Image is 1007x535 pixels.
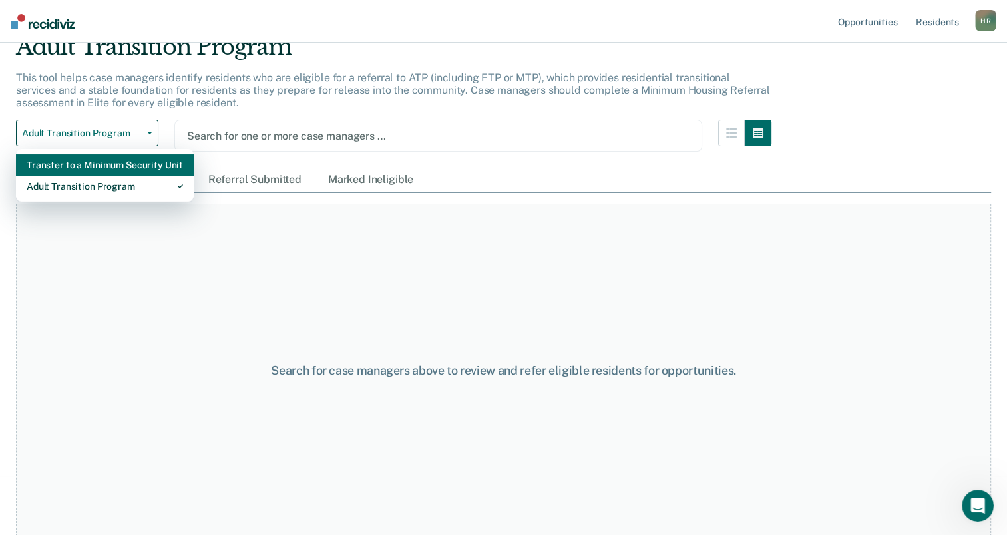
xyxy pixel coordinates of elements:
[22,128,142,139] span: Adult Transition Program
[206,168,304,192] div: Referral Submitted
[16,71,770,109] p: This tool helps case managers identify residents who are eligible for a referral to ATP (includin...
[16,33,771,71] div: Adult Transition Program
[975,10,996,31] button: HR
[975,10,996,31] div: H R
[962,490,994,522] iframe: Intercom live chat
[27,154,183,176] div: Transfer to a Minimum Security Unit
[11,14,75,29] img: Recidiviz
[27,176,183,197] div: Adult Transition Program
[16,120,158,146] button: Adult Transition Program
[260,363,747,378] div: Search for case managers above to review and refer eligible residents for opportunities.
[325,168,416,192] div: Marked Ineligible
